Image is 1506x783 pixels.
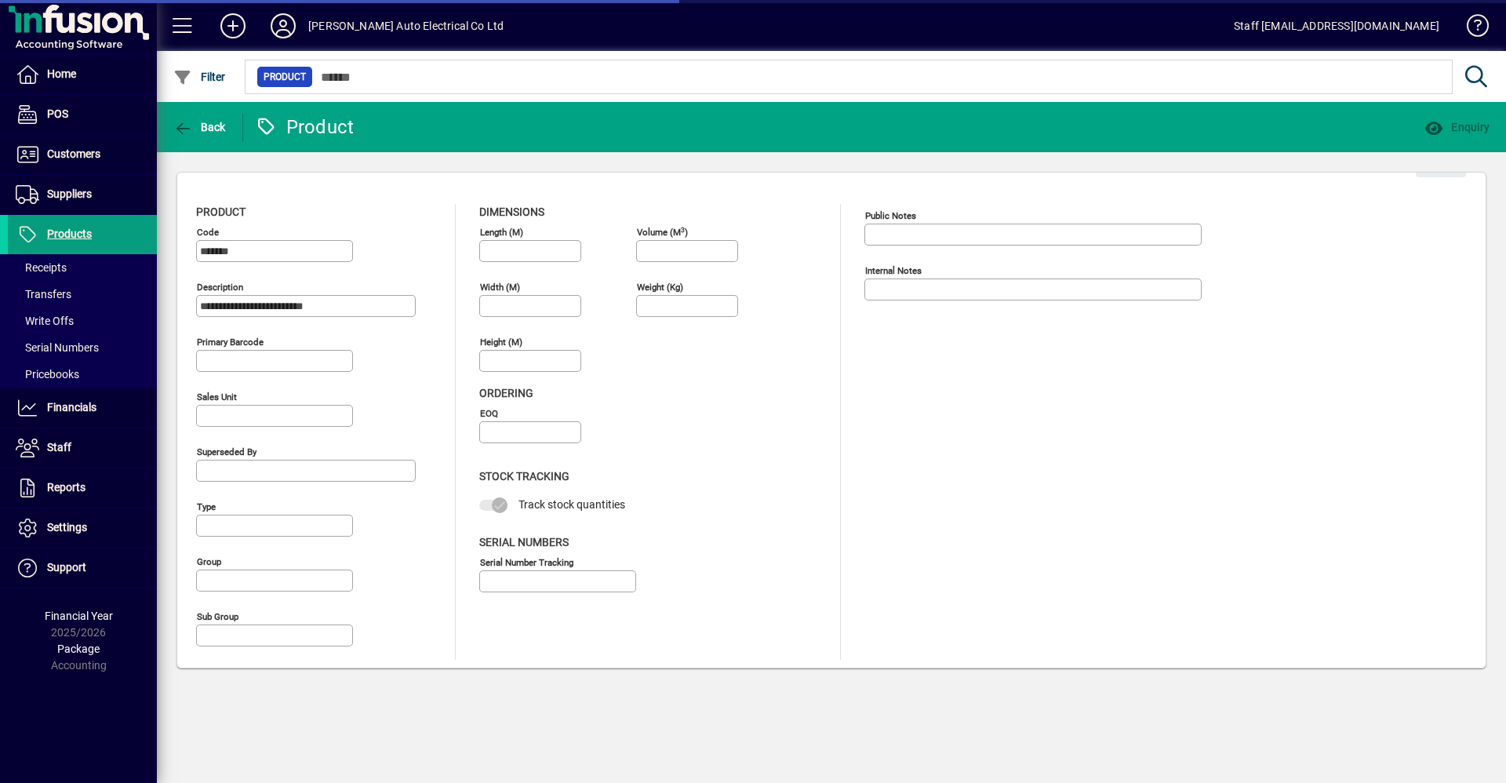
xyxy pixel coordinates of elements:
[480,337,522,348] mat-label: Height (m)
[255,115,355,140] div: Product
[8,468,157,508] a: Reports
[197,282,243,293] mat-label: Description
[8,55,157,94] a: Home
[8,548,157,588] a: Support
[8,508,157,548] a: Settings
[8,175,157,214] a: Suppliers
[45,610,113,622] span: Financial Year
[8,334,157,361] a: Serial Numbers
[196,206,246,218] span: Product
[47,188,92,200] span: Suppliers
[16,315,74,327] span: Write Offs
[8,428,157,468] a: Staff
[16,288,71,300] span: Transfers
[47,401,96,413] span: Financials
[518,498,625,511] span: Track stock quantities
[197,391,237,402] mat-label: Sales unit
[208,12,258,40] button: Add
[197,611,238,622] mat-label: Sub group
[197,227,219,238] mat-label: Code
[173,121,226,133] span: Back
[479,470,569,483] span: Stock Tracking
[480,556,573,567] mat-label: Serial Number tracking
[308,13,504,38] div: [PERSON_NAME] Auto Electrical Co Ltd
[479,387,533,399] span: Ordering
[197,556,221,567] mat-label: Group
[865,265,922,276] mat-label: Internal Notes
[1416,149,1466,177] button: Edit
[637,227,688,238] mat-label: Volume (m )
[8,308,157,334] a: Write Offs
[480,282,520,293] mat-label: Width (m)
[8,388,157,428] a: Financials
[8,361,157,388] a: Pricebooks
[8,95,157,134] a: POS
[865,210,916,221] mat-label: Public Notes
[47,107,68,120] span: POS
[1234,13,1439,38] div: Staff [EMAIL_ADDRESS][DOMAIN_NAME]
[47,67,76,80] span: Home
[479,536,569,548] span: Serial Numbers
[197,501,216,512] mat-label: Type
[157,113,243,141] app-page-header-button: Back
[681,225,685,233] sup: 3
[258,12,308,40] button: Profile
[1455,3,1486,54] a: Knowledge Base
[197,337,264,348] mat-label: Primary barcode
[16,341,99,354] span: Serial Numbers
[169,63,230,91] button: Filter
[8,135,157,174] a: Customers
[16,368,79,381] span: Pricebooks
[47,228,92,240] span: Products
[8,254,157,281] a: Receipts
[47,147,100,160] span: Customers
[480,227,523,238] mat-label: Length (m)
[479,206,544,218] span: Dimensions
[47,521,87,534] span: Settings
[169,113,230,141] button: Back
[47,441,71,453] span: Staff
[480,408,498,419] mat-label: EOQ
[173,71,226,83] span: Filter
[637,282,683,293] mat-label: Weight (Kg)
[264,69,306,85] span: Product
[8,281,157,308] a: Transfers
[197,446,256,457] mat-label: Superseded by
[47,561,86,574] span: Support
[57,643,100,655] span: Package
[16,261,67,274] span: Receipts
[47,481,85,493] span: Reports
